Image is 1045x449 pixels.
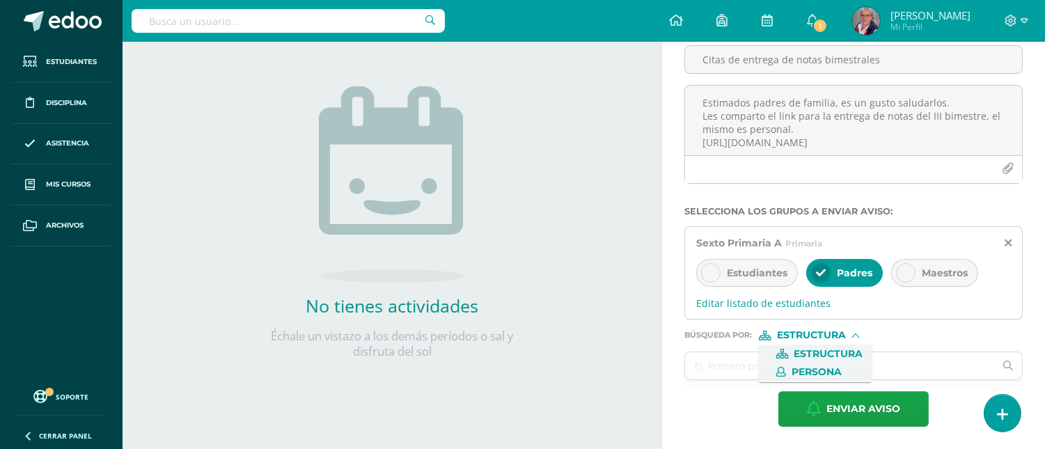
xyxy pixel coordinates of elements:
[11,42,111,83] a: Estudiantes
[46,56,97,68] span: Estudiantes
[46,220,84,231] span: Archivos
[792,368,842,376] span: Persona
[890,8,971,22] span: [PERSON_NAME]
[11,164,111,205] a: Mis cursos
[11,124,111,165] a: Asistencia
[727,267,787,279] span: Estudiantes
[759,331,863,340] div: [object Object]
[685,86,1022,155] textarea: Estimados padres de familia, es un gusto saludarlos. Les comparto el link para la entrega de nota...
[685,46,1022,73] input: Titulo
[890,21,971,33] span: Mi Perfil
[922,267,968,279] span: Maestros
[39,431,92,441] span: Cerrar panel
[837,267,872,279] span: Padres
[17,386,106,405] a: Soporte
[778,391,929,427] button: Enviar aviso
[684,206,1023,216] label: Selecciona los grupos a enviar aviso :
[794,350,863,358] span: Estructura
[696,297,1011,310] span: Editar listado de estudiantes
[56,392,89,402] span: Soporte
[852,7,880,35] img: c98b4b2317c3b1a37c73a338e86639de.png
[46,138,89,149] span: Asistencia
[253,329,531,359] p: Échale un vistazo a los demás períodos o sal y disfruta del sol
[253,294,531,317] h2: No tienes actividades
[684,331,752,339] span: Búsqueda por :
[777,331,846,339] span: Estructura
[319,86,465,283] img: no_activities.png
[132,9,445,33] input: Busca un usuario...
[46,179,91,190] span: Mis cursos
[11,83,111,124] a: Disciplina
[685,352,994,379] input: Ej. Primero primaria
[11,205,111,246] a: Archivos
[826,392,900,426] span: Enviar aviso
[785,238,822,249] span: Primaria
[696,237,782,249] span: Sexto Primaria A
[46,97,87,109] span: Disciplina
[812,18,828,33] span: 1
